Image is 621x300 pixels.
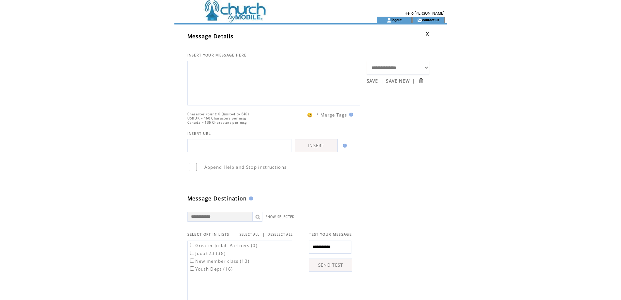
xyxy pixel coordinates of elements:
[392,18,402,22] a: logout
[266,215,295,219] a: SHOW SELECTED
[189,243,258,248] label: Greater Judah Partners (0)
[341,144,347,148] img: help.gif
[262,231,265,237] span: |
[381,78,383,84] span: |
[187,195,247,202] span: Message Destination
[189,266,233,272] label: Youth Dept (16)
[295,139,338,152] a: INSERT
[187,53,247,57] span: INSERT YOUR MESSAGE HERE
[247,197,253,200] img: help.gif
[189,250,226,256] label: Judah23 (38)
[417,18,422,23] img: contact_us_icon.gif
[187,112,249,116] span: Character count: 0 (limited to 640)
[187,116,246,120] span: US&UK = 160 Characters per msg
[189,258,250,264] label: New member class (13)
[386,78,410,84] a: SAVE NEW
[412,78,415,84] span: |
[309,259,352,272] a: SEND TEST
[204,164,287,170] span: Append Help and Stop instructions
[240,232,260,237] a: SELECT ALL
[187,33,234,40] span: Message Details
[190,259,194,263] input: New member class (13)
[268,232,293,237] a: DESELECT ALL
[190,251,194,255] input: Judah23 (38)
[190,243,194,247] input: Greater Judah Partners (0)
[422,18,439,22] a: contact us
[387,18,392,23] img: account_icon.gif
[187,120,247,125] span: Canada = 136 Characters per msg
[187,232,229,237] span: SELECT OPT-IN LISTS
[405,11,444,16] span: Hello [PERSON_NAME]
[307,112,313,118] span: 😀
[418,78,424,84] input: Submit
[317,112,347,118] span: * Merge Tags
[187,131,211,136] span: INSERT URL
[309,232,352,237] span: TEST YOUR MESSAGE
[367,78,378,84] a: SAVE
[347,113,353,117] img: help.gif
[190,266,194,271] input: Youth Dept (16)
